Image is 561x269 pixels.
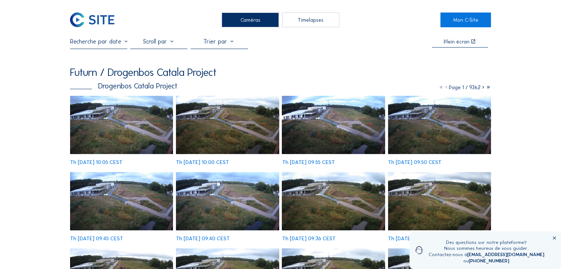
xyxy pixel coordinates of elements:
[70,96,173,154] img: image_53123950
[70,83,177,90] div: Drogenbos Catala Project
[428,252,544,258] div: Contactez-nous à
[469,258,509,263] a: [PHONE_NUMBER]
[70,38,127,45] input: Recherche par date 󰅀
[70,236,123,241] div: Th [DATE] 09:45 CEST
[70,13,114,27] img: C-SITE Logo
[428,245,544,252] div: Nous sommes heureux de vous guider.
[428,258,544,264] div: ou
[444,39,470,44] div: Plein écran
[415,240,423,261] img: operator
[440,13,491,27] a: Mon C-Site
[388,96,491,154] img: image_53123544
[388,236,442,241] div: Th [DATE] 09:30 CEST
[282,236,335,241] div: Th [DATE] 09:36 CEST
[222,13,279,27] div: Caméras
[282,13,339,27] div: Timelapses
[282,160,335,165] div: Th [DATE] 09:55 CEST
[282,96,385,154] img: image_53123681
[70,67,217,78] div: Futurn / Drogenbos Catala Project
[282,172,385,230] img: image_53123148
[176,236,230,241] div: Th [DATE] 09:40 CEST
[176,172,279,230] img: image_53123264
[388,160,441,165] div: Th [DATE] 09:50 CEST
[428,240,544,246] div: Des questions sur notre plateforme?
[176,160,229,165] div: Th [DATE] 10:00 CEST
[70,160,122,165] div: Th [DATE] 10:05 CEST
[388,172,491,230] img: image_53122989
[70,13,121,27] a: C-SITE Logo
[176,96,279,154] img: image_53123827
[449,84,481,91] span: Page 1 / 9362
[70,172,173,230] img: image_53123396
[467,252,544,257] a: [EMAIL_ADDRESS][DOMAIN_NAME]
